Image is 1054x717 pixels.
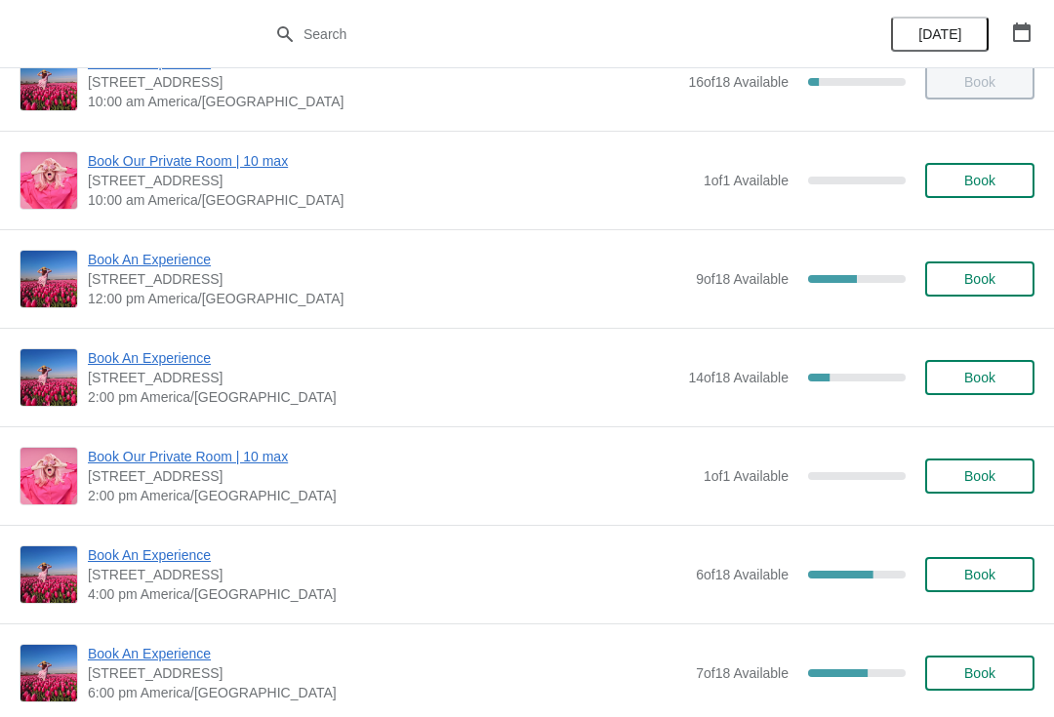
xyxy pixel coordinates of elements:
[303,17,790,52] input: Search
[925,163,1034,198] button: Book
[20,251,77,307] img: Book An Experience | 1815 North Milwaukee Avenue, Chicago, IL, USA | 12:00 pm America/Chicago
[88,486,694,505] span: 2:00 pm America/[GEOGRAPHIC_DATA]
[688,74,789,90] span: 16 of 18 Available
[20,349,77,406] img: Book An Experience | 1815 North Milwaukee Avenue, Chicago, IL, USA | 2:00 pm America/Chicago
[925,360,1034,395] button: Book
[88,387,678,407] span: 2:00 pm America/[GEOGRAPHIC_DATA]
[696,567,789,582] span: 6 of 18 Available
[891,17,989,52] button: [DATE]
[88,190,694,210] span: 10:00 am America/[GEOGRAPHIC_DATA]
[88,171,694,190] span: [STREET_ADDRESS]
[88,269,686,289] span: [STREET_ADDRESS]
[88,565,686,584] span: [STREET_ADDRESS]
[964,468,995,484] span: Book
[88,289,686,308] span: 12:00 pm America/[GEOGRAPHIC_DATA]
[964,567,995,582] span: Book
[88,368,678,387] span: [STREET_ADDRESS]
[88,250,686,269] span: Book An Experience
[88,584,686,604] span: 4:00 pm America/[GEOGRAPHIC_DATA]
[88,683,686,702] span: 6:00 pm America/[GEOGRAPHIC_DATA]
[88,151,694,171] span: Book Our Private Room | 10 max
[704,468,789,484] span: 1 of 1 Available
[88,663,686,683] span: [STREET_ADDRESS]
[925,656,1034,691] button: Book
[964,173,995,188] span: Book
[88,92,678,111] span: 10:00 am America/[GEOGRAPHIC_DATA]
[696,271,789,287] span: 9 of 18 Available
[88,72,678,92] span: [STREET_ADDRESS]
[88,466,694,486] span: [STREET_ADDRESS]
[688,370,789,385] span: 14 of 18 Available
[925,458,1034,494] button: Book
[925,261,1034,297] button: Book
[88,545,686,565] span: Book An Experience
[88,447,694,466] span: Book Our Private Room | 10 max
[925,557,1034,592] button: Book
[88,644,686,663] span: Book An Experience
[964,665,995,681] span: Book
[20,448,77,504] img: Book Our Private Room | 10 max | 1815 N. Milwaukee Ave., Chicago, IL 60647 | 2:00 pm America/Chicago
[88,348,678,368] span: Book An Experience
[696,665,789,681] span: 7 of 18 Available
[20,152,77,209] img: Book Our Private Room | 10 max | 1815 N. Milwaukee Ave., Chicago, IL 60647 | 10:00 am America/Chi...
[964,271,995,287] span: Book
[964,370,995,385] span: Book
[20,546,77,603] img: Book An Experience | 1815 North Milwaukee Avenue, Chicago, IL, USA | 4:00 pm America/Chicago
[20,54,77,110] img: Book An Experience | 1815 North Milwaukee Avenue, Chicago, IL, USA | 10:00 am America/Chicago
[918,26,961,42] span: [DATE]
[20,645,77,701] img: Book An Experience | 1815 North Milwaukee Avenue, Chicago, IL, USA | 6:00 pm America/Chicago
[704,173,789,188] span: 1 of 1 Available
